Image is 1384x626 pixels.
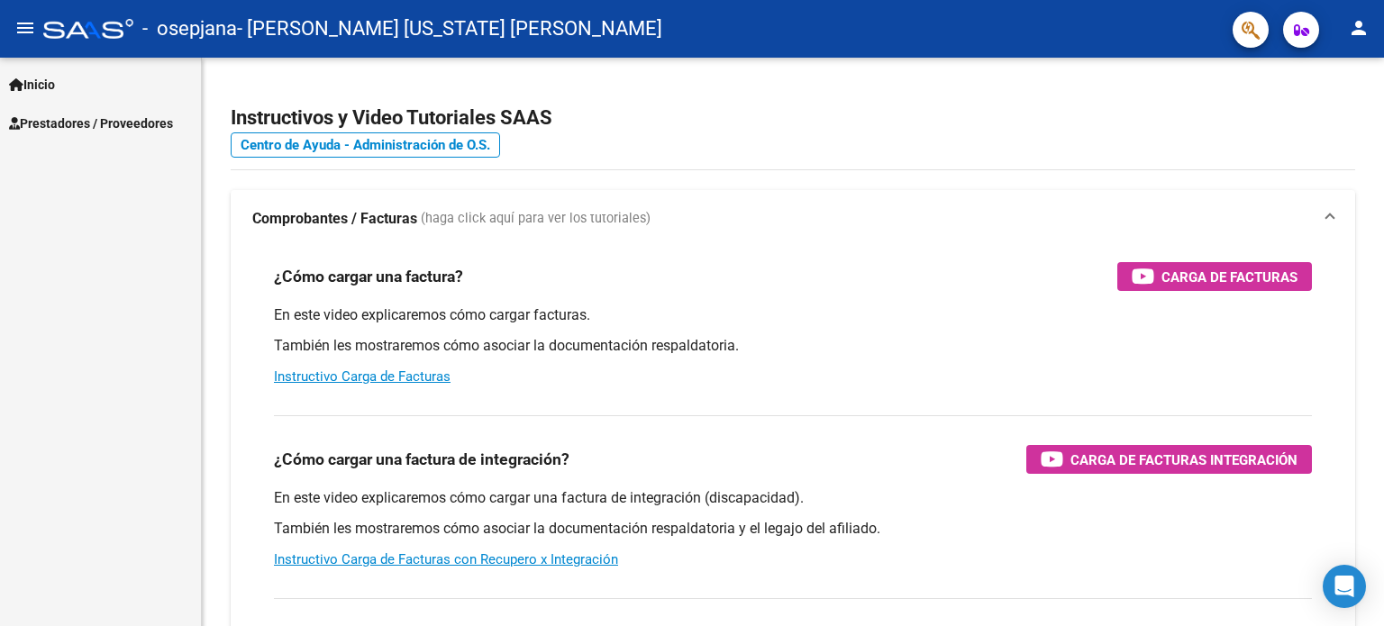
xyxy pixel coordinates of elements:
[1026,445,1312,474] button: Carga de Facturas Integración
[274,488,1312,508] p: En este video explicaremos cómo cargar una factura de integración (discapacidad).
[1117,262,1312,291] button: Carga de Facturas
[274,519,1312,539] p: También les mostraremos cómo asociar la documentación respaldatoria y el legajo del afiliado.
[231,190,1355,248] mat-expansion-panel-header: Comprobantes / Facturas (haga click aquí para ver los tutoriales)
[9,75,55,95] span: Inicio
[1348,17,1370,39] mat-icon: person
[274,551,618,567] a: Instructivo Carga de Facturas con Recupero x Integración
[1323,565,1366,608] div: Open Intercom Messenger
[274,305,1312,325] p: En este video explicaremos cómo cargar facturas.
[274,336,1312,356] p: También les mostraremos cómo asociar la documentación respaldatoria.
[1161,266,1297,288] span: Carga de Facturas
[9,113,173,133] span: Prestadores / Proveedores
[274,368,451,385] a: Instructivo Carga de Facturas
[252,209,417,229] strong: Comprobantes / Facturas
[237,9,662,49] span: - [PERSON_NAME] [US_STATE] [PERSON_NAME]
[231,132,500,158] a: Centro de Ayuda - Administración de O.S.
[231,101,1355,135] h2: Instructivos y Video Tutoriales SAAS
[1070,449,1297,471] span: Carga de Facturas Integración
[142,9,237,49] span: - osepjana
[14,17,36,39] mat-icon: menu
[274,264,463,289] h3: ¿Cómo cargar una factura?
[421,209,651,229] span: (haga click aquí para ver los tutoriales)
[274,447,569,472] h3: ¿Cómo cargar una factura de integración?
